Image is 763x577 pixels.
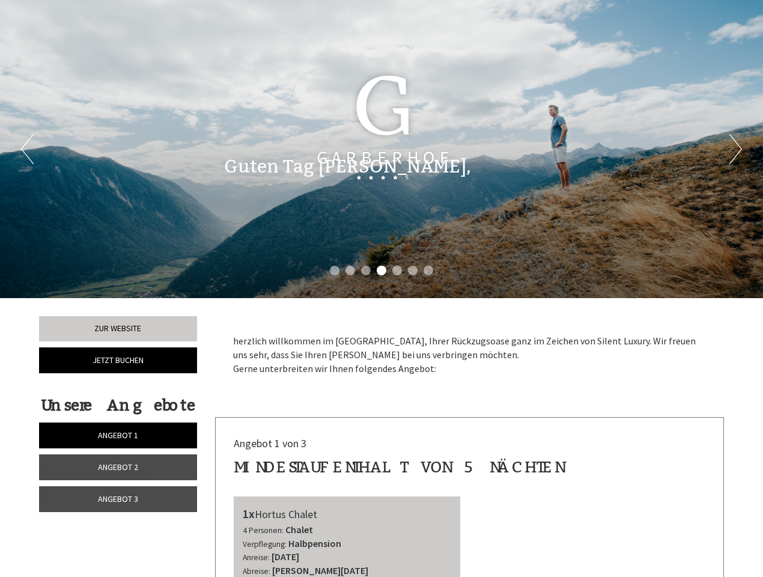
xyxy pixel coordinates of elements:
[272,551,299,563] b: [DATE]
[21,134,34,164] button: Previous
[39,316,197,341] a: Zur Website
[98,462,138,472] span: Angebot 2
[224,157,471,177] h1: Guten Tag [PERSON_NAME],
[243,506,255,521] b: 1x
[288,537,341,549] b: Halbpension
[243,552,270,563] small: Anreise:
[98,430,138,441] span: Angebot 1
[98,493,138,504] span: Angebot 3
[243,566,270,576] small: Abreise:
[233,334,707,376] p: herzlich willkommen im [GEOGRAPHIC_DATA], Ihrer Rückzugsoase ganz im Zeichen von Silent Luxury. W...
[243,539,287,549] small: Verpflegung:
[243,505,452,523] div: Hortus Chalet
[272,564,368,576] b: [PERSON_NAME][DATE]
[39,347,197,373] a: Jetzt buchen
[39,394,197,417] div: Unsere Angebote
[285,524,313,536] b: Chalet
[234,436,306,450] span: Angebot 1 von 3
[729,134,742,164] button: Next
[234,456,562,478] div: Mindestaufenthalt von 5 Nächten
[243,525,284,536] small: 4 Personen:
